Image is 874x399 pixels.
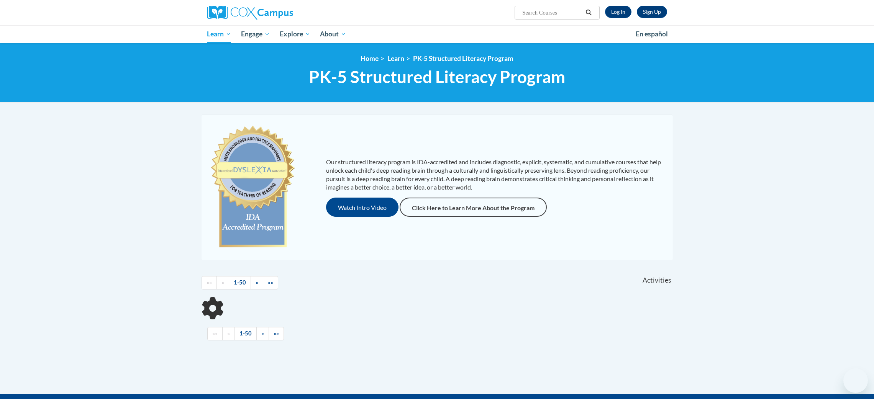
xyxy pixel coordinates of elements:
span: Explore [280,29,310,39]
a: Previous [216,276,229,289]
a: Register [637,6,667,18]
span: »» [268,279,273,286]
a: Next [256,327,269,340]
button: Watch Intro Video [326,198,398,217]
span: «« [212,330,218,337]
a: Home [361,54,379,62]
span: » [261,330,264,337]
button: Search [583,8,594,17]
a: Explore [275,25,315,43]
a: 1-50 [229,276,251,289]
a: Begining [207,327,223,340]
a: En español [631,26,673,42]
a: Learn [202,25,236,43]
iframe: Button to launch messaging window [843,368,868,393]
a: Begining [202,276,217,289]
a: Previous [222,327,235,340]
a: About [315,25,351,43]
a: End [269,327,284,340]
a: Engage [236,25,275,43]
a: End [263,276,278,289]
input: Search Courses [521,8,583,17]
span: Engage [241,29,270,39]
span: About [320,29,346,39]
a: 1-50 [234,327,257,340]
p: Our structured literacy program is IDA-accredited and includes diagnostic, explicit, systematic, ... [326,158,665,191]
a: PK-5 Structured Literacy Program [413,54,513,62]
span: «« [207,279,212,286]
a: Click Here to Learn More About the Program [400,198,547,217]
a: Next [251,276,263,289]
img: Cox Campus [207,6,293,20]
a: Cox Campus [207,6,353,20]
span: Learn [207,29,231,39]
span: PK-5 Structured Literacy Program [309,67,565,87]
a: Learn [387,54,404,62]
span: Activities [643,276,671,285]
img: c477cda6-e343-453b-bfce-d6f9e9818e1c.png [209,122,297,252]
span: »» [274,330,279,337]
span: « [221,279,224,286]
a: Log In [605,6,631,18]
span: « [227,330,230,337]
span: » [256,279,258,286]
span: En español [636,30,668,38]
div: Main menu [196,25,679,43]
